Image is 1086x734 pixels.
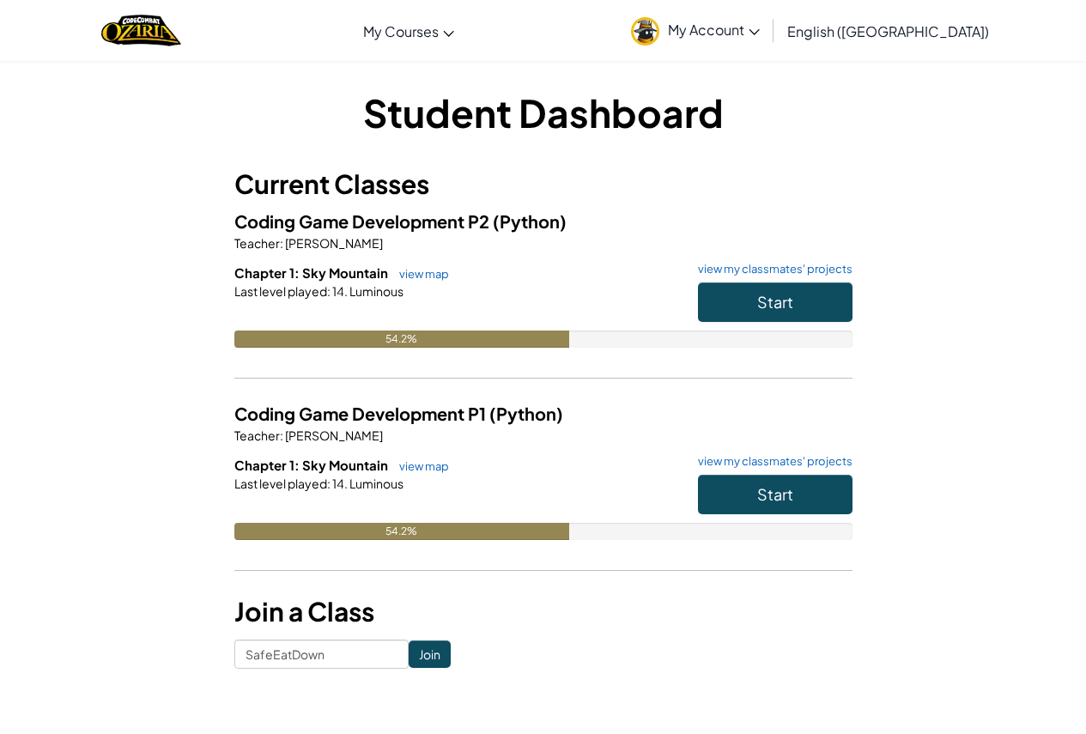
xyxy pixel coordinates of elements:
span: : [280,235,283,251]
span: Luminous [348,283,403,299]
a: view my classmates' projects [689,264,852,275]
span: Last level played [234,476,327,491]
span: 14. [331,283,348,299]
span: Luminous [348,476,403,491]
span: (Python) [489,403,563,424]
span: Teacher [234,428,280,443]
a: My Courses [355,8,463,54]
span: : [327,283,331,299]
span: Start [757,292,793,312]
span: English ([GEOGRAPHIC_DATA]) [787,22,989,40]
span: My Account [668,21,760,39]
h1: Student Dashboard [234,86,852,139]
button: Start [698,475,852,514]
span: Coding Game Development P2 [234,210,493,232]
span: 14. [331,476,348,491]
a: English ([GEOGRAPHIC_DATA]) [779,8,998,54]
span: [PERSON_NAME] [283,428,383,443]
span: Chapter 1: Sky Mountain [234,457,391,473]
button: Start [698,282,852,322]
span: Last level played [234,283,327,299]
img: Home [101,13,181,48]
a: My Account [622,3,768,58]
span: Start [757,484,793,504]
input: <Enter Class Code> [234,640,409,669]
img: avatar [631,17,659,45]
div: 54.2% [234,331,569,348]
a: view map [391,459,449,473]
span: My Courses [363,22,439,40]
input: Join [409,640,451,668]
a: view my classmates' projects [689,456,852,467]
span: Teacher [234,235,280,251]
span: : [327,476,331,491]
div: 54.2% [234,523,569,540]
span: (Python) [493,210,567,232]
span: Chapter 1: Sky Mountain [234,264,391,281]
span: : [280,428,283,443]
h3: Current Classes [234,165,852,203]
span: Coding Game Development P1 [234,403,489,424]
span: [PERSON_NAME] [283,235,383,251]
h3: Join a Class [234,592,852,631]
a: view map [391,267,449,281]
a: Ozaria by CodeCombat logo [101,13,181,48]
